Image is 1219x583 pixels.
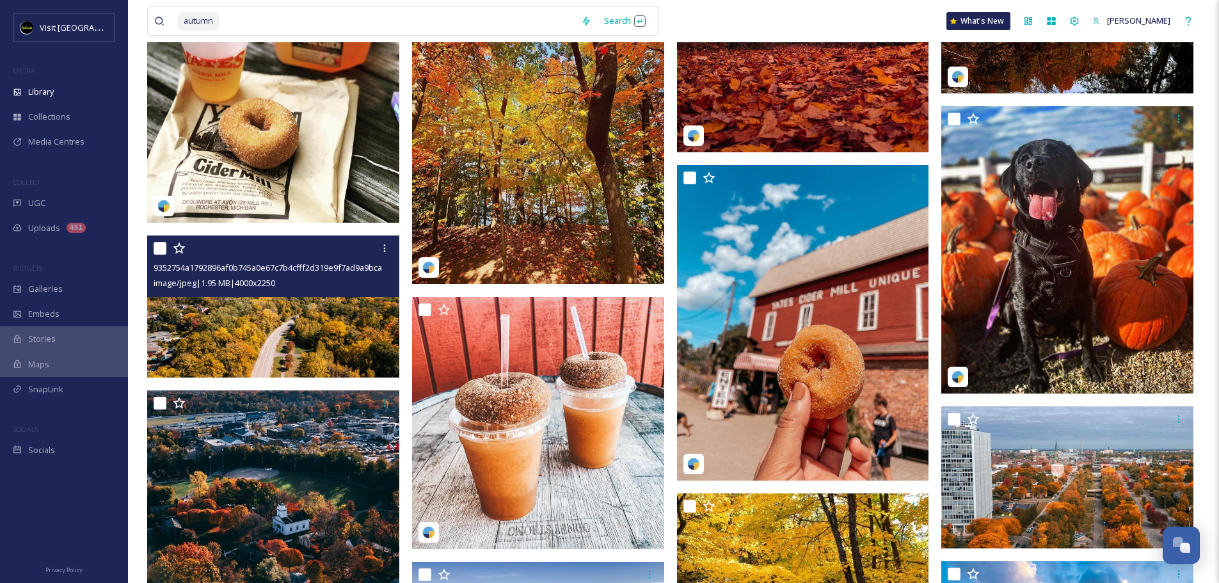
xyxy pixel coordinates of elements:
[13,424,38,434] span: SOCIALS
[677,165,929,481] img: autumnholidays_09052024_1628046.jpg
[412,297,664,549] img: metrodetroiteatsanddrinks_09052024_1628845.jpg
[141,76,216,84] div: Keywords by Traffic
[177,12,219,30] span: autumn
[28,308,60,320] span: Embeds
[45,566,83,574] span: Privacy Policy
[952,371,964,383] img: snapsea-logo.png
[28,222,60,234] span: Uploads
[687,129,700,142] img: snapsea-logo.png
[28,358,49,371] span: Maps
[157,200,170,212] img: snapsea-logo.png
[13,66,35,76] span: MEDIA
[687,458,700,470] img: snapsea-logo.png
[154,277,275,289] span: image/jpeg | 1.95 MB | 4000 x 2250
[45,561,83,577] a: Privacy Policy
[946,12,1010,30] a: What's New
[422,526,435,539] img: snapsea-logo.png
[33,33,141,44] div: Domain: [DOMAIN_NAME]
[28,444,55,456] span: Socials
[28,383,63,395] span: SnapLink
[35,74,45,84] img: tab_domain_overview_orange.svg
[40,21,139,33] span: Visit [GEOGRAPHIC_DATA]
[20,33,31,44] img: website_grey.svg
[147,236,399,378] img: 9352754a1792896af0b745a0e67c7b4cfff2d319e9f7ad9a9bca65cdbb984d28.jpg
[49,76,115,84] div: Domain Overview
[20,21,33,34] img: VISIT%20DETROIT%20LOGO%20-%20BLACK%20BACKGROUND.png
[28,333,56,345] span: Stories
[13,177,40,187] span: COLLECT
[154,261,451,273] span: 9352754a1792896af0b745a0e67c7b4cfff2d319e9f7ad9a9bca65cdbb984d28.jpg
[67,223,86,233] div: 451
[28,136,84,148] span: Media Centres
[1163,527,1200,564] button: Open Chat
[20,20,31,31] img: logo_orange.svg
[127,74,138,84] img: tab_keywords_by_traffic_grey.svg
[36,20,63,31] div: v 4.0.25
[28,111,70,123] span: Collections
[422,261,435,274] img: snapsea-logo.png
[28,283,63,295] span: Galleries
[13,263,42,273] span: WIDGETS
[952,70,964,83] img: snapsea-logo.png
[28,197,45,209] span: UGC
[941,406,1193,548] img: 12e6e1db665d9ac601a5eed0c14b0fc1d2ec58ce991b474fe3a7bcf9751fe147.jpg
[941,106,1193,394] img: bella_goldberg2022_09052024_1628043.jpg
[28,86,54,98] span: Library
[598,8,652,33] div: Search
[1107,15,1170,26] span: [PERSON_NAME]
[1086,8,1177,33] a: [PERSON_NAME]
